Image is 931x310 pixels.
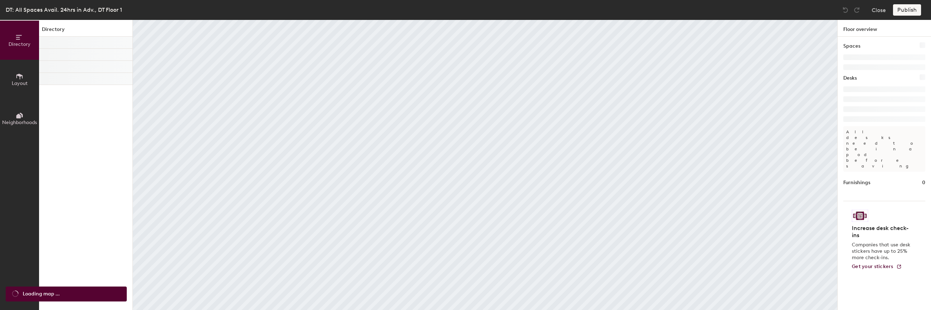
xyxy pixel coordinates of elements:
[922,179,925,187] h1: 0
[843,42,860,50] h1: Spaces
[6,5,122,14] div: DT: All Spaces Avail. 24hrs in Adv., DT Floor 1
[843,179,870,187] h1: Furnishings
[852,263,893,269] span: Get your stickers
[133,20,837,310] canvas: Map
[23,290,60,298] span: Loading map ...
[838,20,931,37] h1: Floor overview
[12,80,28,86] span: Layout
[852,264,902,270] a: Get your stickers
[852,210,868,222] img: Sticker logo
[852,242,913,261] p: Companies that use desk stickers have up to 25% more check-ins.
[2,119,37,125] span: Neighborhoods
[872,4,886,16] button: Close
[842,6,849,14] img: Undo
[39,26,132,37] h1: Directory
[852,225,913,239] h4: Increase desk check-ins
[843,74,857,82] h1: Desks
[9,41,31,47] span: Directory
[843,126,925,172] p: All desks need to be in a pod before saving
[853,6,860,14] img: Redo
